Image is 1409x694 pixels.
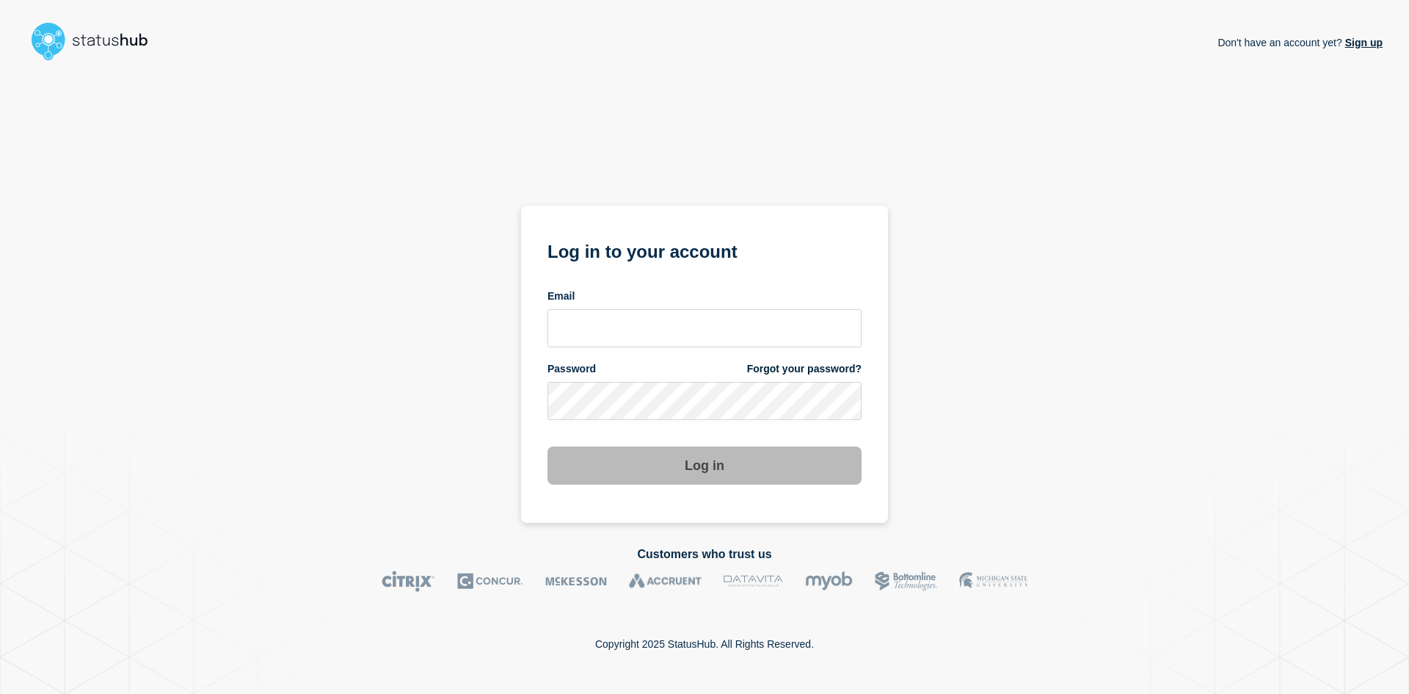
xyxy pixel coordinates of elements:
a: Forgot your password? [747,362,862,376]
img: Citrix logo [382,571,435,592]
input: email input [547,309,862,347]
img: Bottomline logo [875,571,937,592]
img: Concur logo [457,571,523,592]
p: Don't have an account yet? [1217,25,1383,60]
span: Password [547,362,596,376]
h2: Customers who trust us [26,548,1383,561]
h1: Log in to your account [547,236,862,264]
img: myob logo [805,571,853,592]
img: StatusHub logo [26,18,166,65]
span: Email [547,289,575,303]
button: Log in [547,447,862,485]
p: Copyright 2025 StatusHub. All Rights Reserved. [595,638,814,650]
input: password input [547,382,862,420]
img: Accruent logo [629,571,702,592]
img: DataVita logo [724,571,783,592]
img: McKesson logo [545,571,607,592]
img: MSU logo [959,571,1027,592]
a: Sign up [1342,37,1383,48]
